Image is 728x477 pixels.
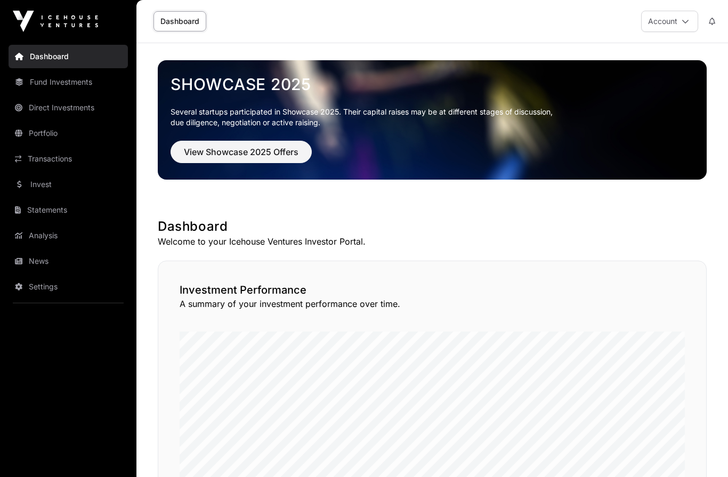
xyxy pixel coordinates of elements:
[9,173,128,196] a: Invest
[9,275,128,298] a: Settings
[9,45,128,68] a: Dashboard
[180,282,685,297] h2: Investment Performance
[158,218,707,235] h1: Dashboard
[171,141,312,163] button: View Showcase 2025 Offers
[184,145,298,158] span: View Showcase 2025 Offers
[171,151,312,162] a: View Showcase 2025 Offers
[153,11,206,31] a: Dashboard
[9,249,128,273] a: News
[9,198,128,222] a: Statements
[13,11,98,32] img: Icehouse Ventures Logo
[9,147,128,171] a: Transactions
[641,11,698,32] button: Account
[180,297,685,310] p: A summary of your investment performance over time.
[9,96,128,119] a: Direct Investments
[158,60,707,180] img: Showcase 2025
[675,426,728,477] iframe: Chat Widget
[171,107,694,128] p: Several startups participated in Showcase 2025. Their capital raises may be at different stages o...
[9,122,128,145] a: Portfolio
[9,70,128,94] a: Fund Investments
[158,235,707,248] p: Welcome to your Icehouse Ventures Investor Portal.
[171,75,694,94] a: Showcase 2025
[9,224,128,247] a: Analysis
